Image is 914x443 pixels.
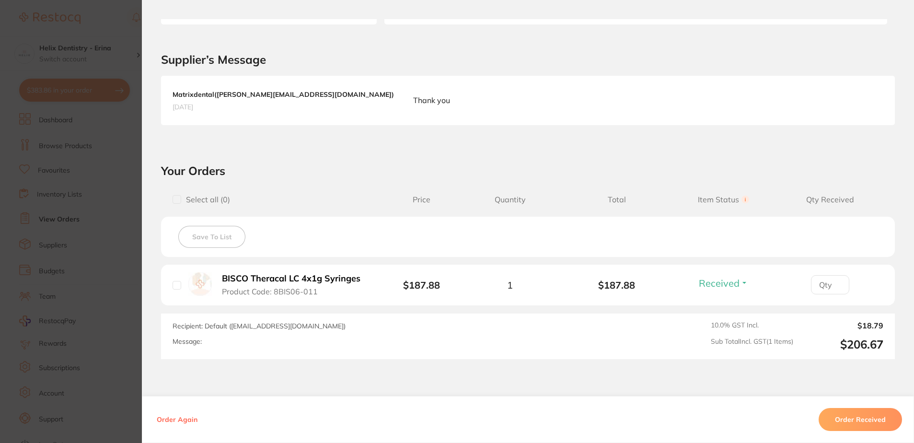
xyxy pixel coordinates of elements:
[161,53,895,67] h2: Supplier’s Message
[154,415,200,424] button: Order Again
[181,195,230,204] span: Select all ( 0 )
[507,280,513,291] span: 1
[564,195,670,204] span: Total
[564,280,670,291] b: $187.88
[222,274,360,284] b: BISCO Theracal LC 4x1g Syringes
[801,338,883,351] output: $206.67
[173,338,202,346] label: Message:
[711,338,793,351] span: Sub Total Incl. GST ( 1 Items)
[386,195,457,204] span: Price
[161,163,895,178] h2: Your Orders
[173,103,394,111] span: [DATE]
[696,277,751,289] button: Received
[413,95,450,105] p: Thank you
[457,195,563,204] span: Quantity
[711,321,793,330] span: 10.0 % GST Incl.
[699,277,740,289] span: Received
[219,273,370,297] button: BISCO Theracal LC 4x1g Syringes Product Code: 8BIS06-011
[403,279,440,291] b: $187.88
[670,195,776,204] span: Item Status
[178,226,245,248] button: Save To List
[222,287,318,296] span: Product Code: 8BIS06-011
[801,321,883,330] output: $18.79
[811,275,849,294] input: Qty
[173,90,394,99] b: Matrixdental ( [PERSON_NAME][EMAIL_ADDRESS][DOMAIN_NAME] )
[188,272,212,296] img: BISCO Theracal LC 4x1g Syringes
[173,322,346,330] span: Recipient: Default ( [EMAIL_ADDRESS][DOMAIN_NAME] )
[777,195,883,204] span: Qty Received
[819,408,902,431] button: Order Received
